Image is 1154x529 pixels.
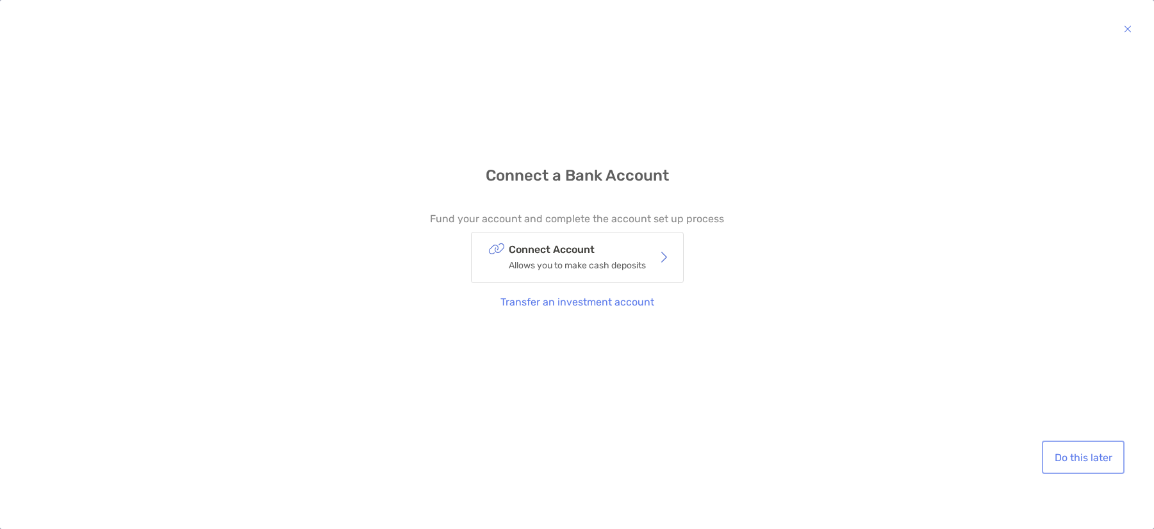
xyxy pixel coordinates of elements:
[486,167,669,185] h4: Connect a Bank Account
[430,211,724,227] p: Fund your account and complete the account set up process
[509,241,646,257] p: Connect Account
[509,257,646,273] p: Allows you to make cash deposits
[1124,21,1132,37] img: button icon
[471,232,684,283] button: Connect AccountAllows you to make cash deposits
[1044,443,1122,471] button: Do this later
[490,288,664,316] button: Transfer an investment account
